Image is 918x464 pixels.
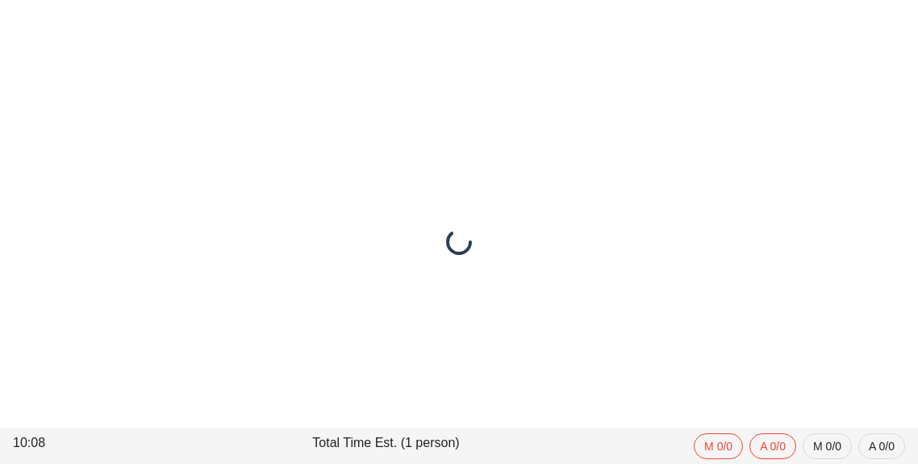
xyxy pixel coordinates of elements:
div: 10:08 [10,430,309,462]
span: M 0/0 [704,434,732,458]
span: M 0/0 [813,434,841,458]
span: A 0/0 [869,434,895,458]
div: Total Time Est. (1 person) [309,430,608,462]
span: A 0/0 [760,434,786,458]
